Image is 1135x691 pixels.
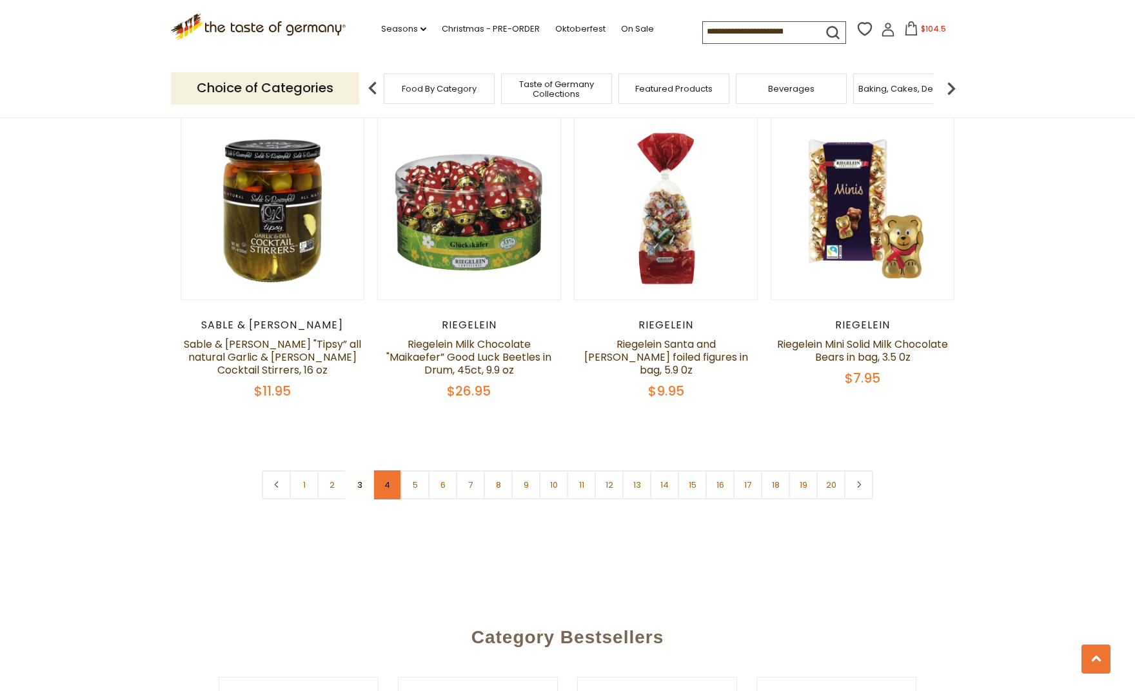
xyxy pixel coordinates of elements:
img: Riegelein Milk Chocolate "Maikaefer” Good Luck Beetles in Drum, 45ct, 9.9 oz [378,117,560,300]
span: $11.95 [254,382,291,400]
div: Riegelein [377,319,561,332]
a: Riegelein Mini Solid Milk Chocolate Bears in bag, 3.5 0z [777,337,948,365]
a: 18 [761,470,790,499]
img: Riegelein Santa and Reindeer foiled figures in bag, 5.9 0z [575,117,757,300]
a: Baking, Cakes, Desserts [858,84,958,94]
a: 7 [456,470,485,499]
a: 2 [317,470,346,499]
a: Riegelein Milk Chocolate "Maikaefer” Good Luck Beetles in Drum, 45ct, 9.9 oz [386,337,551,377]
a: 8 [484,470,513,499]
a: Taste of Germany Collections [505,79,608,99]
a: Christmas - PRE-ORDER [442,22,540,36]
a: 1 [290,470,319,499]
a: 6 [428,470,457,499]
img: Riegelein Mini Solid Milk Chocolate Bears in bag, 3.5 0z [771,117,954,300]
a: 17 [733,470,762,499]
div: Sable & [PERSON_NAME] [181,319,364,332]
a: 16 [706,470,735,499]
span: $104.5 [921,23,946,34]
span: $26.95 [447,382,491,400]
a: 4 [373,470,402,499]
a: 5 [400,470,429,499]
a: Featured Products [635,84,713,94]
a: 19 [789,470,818,499]
p: Choice of Categories [171,72,359,104]
img: previous arrow [360,75,386,101]
a: 10 [539,470,568,499]
a: Riegelein Santa and [PERSON_NAME] foiled figures in bag, 5.9 0z [584,337,748,377]
div: Riegelein [574,319,758,332]
a: 13 [622,470,651,499]
a: Food By Category [402,84,477,94]
a: Oktoberfest [555,22,606,36]
a: On Sale [621,22,654,36]
div: Category Bestsellers [119,608,1016,661]
a: Seasons [381,22,426,36]
a: 20 [816,470,845,499]
a: Beverages [768,84,814,94]
div: Riegelein [771,319,954,332]
span: $7.95 [845,369,880,387]
a: 11 [567,470,596,499]
a: 15 [678,470,707,499]
img: next arrow [938,75,964,101]
button: $104.5 [898,21,952,41]
a: 14 [650,470,679,499]
img: Sable & Rosenfeld "Tipsy” all natural Garlic & Dill Cocktail Stirrers, 16 oz [181,117,364,300]
a: 9 [511,470,540,499]
span: $9.95 [648,382,684,400]
a: 12 [595,470,624,499]
a: Sable & [PERSON_NAME] "Tipsy” all natural Garlic & [PERSON_NAME] Cocktail Stirrers, 16 oz [184,337,361,377]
